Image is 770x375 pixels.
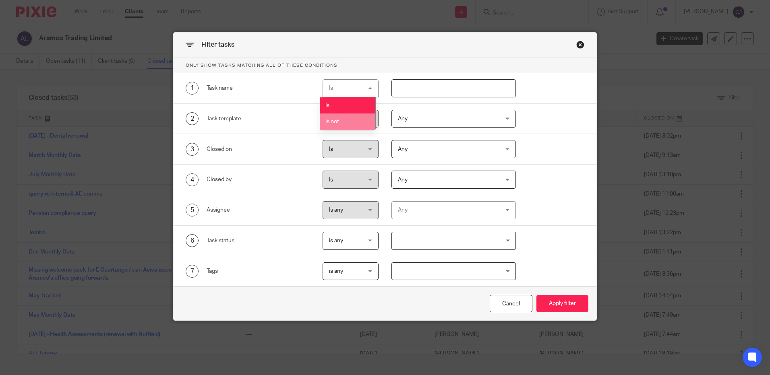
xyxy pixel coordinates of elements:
span: is any [329,268,343,274]
button: Apply filter [536,295,588,312]
span: Any [398,177,408,183]
div: Tags [207,267,310,275]
div: Closed by [207,175,310,183]
div: 7 [186,265,199,278]
div: Search for option [391,232,516,250]
span: Filter tasks [201,41,234,48]
div: Search for option [391,262,516,280]
div: Closed on [207,145,310,153]
span: Any [398,116,408,122]
div: Any [398,202,492,218]
div: Assignee [207,206,310,214]
input: Search for option [393,234,511,248]
div: 3 [186,143,199,156]
span: Is not [325,119,339,124]
div: Close this dialog window [490,295,532,312]
p: Only show tasks matching all of these conditions [174,58,596,73]
span: Is [329,146,333,152]
span: Is [329,177,333,183]
div: Close this dialog window [576,41,584,49]
input: Search for option [393,264,511,278]
div: 4 [186,173,199,186]
div: 6 [186,234,199,247]
div: 1 [186,82,199,95]
div: 5 [186,204,199,216]
div: Task status [207,237,310,245]
div: 2 [186,112,199,125]
span: Any [398,146,408,152]
div: Task name [207,84,310,92]
div: Is [329,85,333,91]
div: Task template [207,115,310,123]
span: Is [325,103,329,108]
span: Is any [329,207,343,213]
span: is any [329,238,343,243]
